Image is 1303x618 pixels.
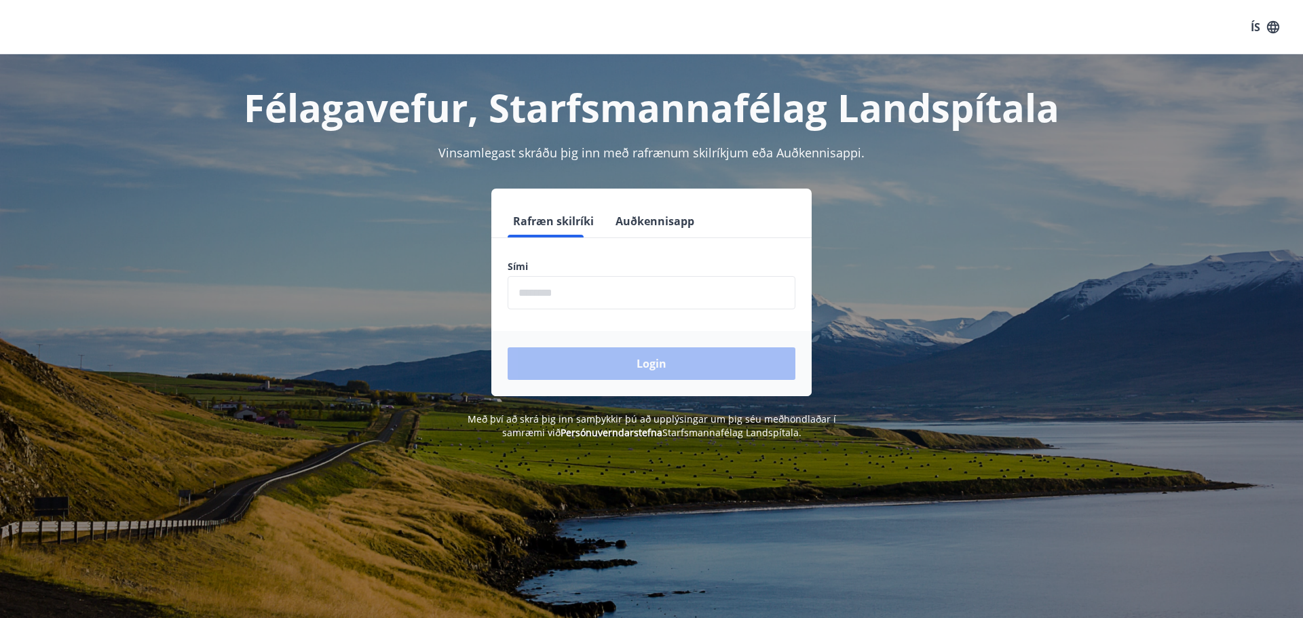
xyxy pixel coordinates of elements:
a: Persónuverndarstefna [561,426,662,439]
label: Sími [508,260,795,273]
span: Með því að skrá þig inn samþykkir þú að upplýsingar um þig séu meðhöndlaðar í samræmi við Starfsm... [468,412,836,439]
span: Vinsamlegast skráðu þig inn með rafrænum skilríkjum eða Auðkennisappi. [438,144,865,161]
button: ÍS [1243,15,1287,39]
h1: Félagavefur, Starfsmannafélag Landspítala [179,81,1124,133]
button: Auðkennisapp [610,205,700,237]
button: Rafræn skilríki [508,205,599,237]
